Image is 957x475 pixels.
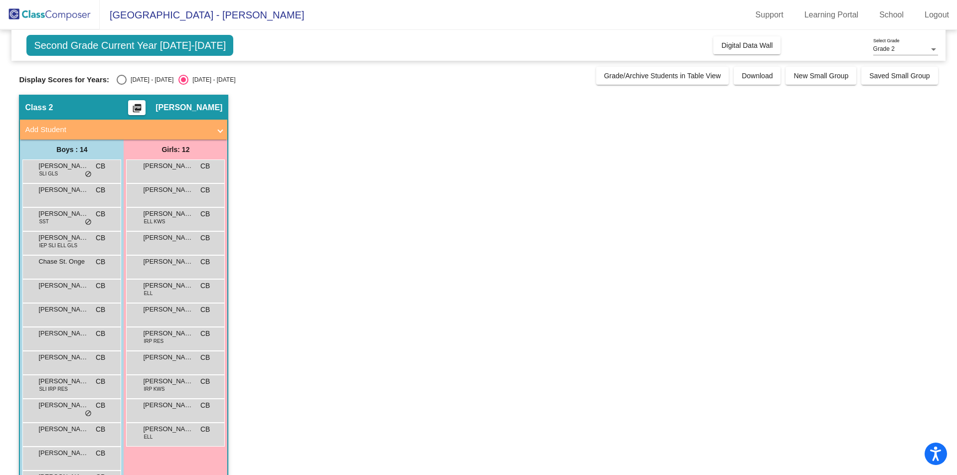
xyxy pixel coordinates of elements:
[39,385,68,393] span: SLI IRP RES
[200,161,210,171] span: CB
[721,41,773,49] span: Digital Data Wall
[96,233,105,243] span: CB
[188,75,235,84] div: [DATE] - [DATE]
[38,209,88,219] span: [PERSON_NAME]
[38,305,88,315] span: [PERSON_NAME]
[38,400,88,410] span: [PERSON_NAME]
[873,45,895,52] span: Grade 2
[156,103,222,113] span: [PERSON_NAME]
[25,124,210,136] mat-panel-title: Add Student
[794,72,848,80] span: New Small Group
[38,233,88,243] span: [PERSON_NAME]
[861,67,938,85] button: Saved Small Group
[128,100,146,115] button: Print Students Details
[96,161,105,171] span: CB
[38,257,88,267] span: Chase St. Onge
[143,352,193,362] span: [PERSON_NAME]
[38,448,88,458] span: [PERSON_NAME]
[25,103,53,113] span: Class 2
[96,376,105,387] span: CB
[143,185,193,195] span: [PERSON_NAME]
[38,328,88,338] span: [PERSON_NAME]
[200,352,210,363] span: CB
[96,281,105,291] span: CB
[200,424,210,435] span: CB
[96,185,105,195] span: CB
[748,7,792,23] a: Support
[96,448,105,459] span: CB
[144,433,153,441] span: ELL
[917,7,957,23] a: Logout
[596,67,729,85] button: Grade/Archive Students in Table View
[131,103,143,117] mat-icon: picture_as_pdf
[38,376,88,386] span: [PERSON_NAME]
[38,161,88,171] span: [PERSON_NAME]
[39,242,77,249] span: IEP SLI ELL GLS
[39,218,48,225] span: SST
[143,328,193,338] span: [PERSON_NAME]
[85,410,92,418] span: do_not_disturb_alt
[143,233,193,243] span: [PERSON_NAME]
[200,281,210,291] span: CB
[143,257,193,267] span: [PERSON_NAME]
[100,7,304,23] span: [GEOGRAPHIC_DATA] - [PERSON_NAME]
[96,257,105,267] span: CB
[869,72,930,80] span: Saved Small Group
[96,352,105,363] span: CB
[85,218,92,226] span: do_not_disturb_alt
[96,424,105,435] span: CB
[143,209,193,219] span: [PERSON_NAME]
[734,67,781,85] button: Download
[200,185,210,195] span: CB
[742,72,773,80] span: Download
[144,337,163,345] span: IRP RES
[127,75,173,84] div: [DATE] - [DATE]
[143,281,193,291] span: [PERSON_NAME]
[143,376,193,386] span: [PERSON_NAME]
[144,218,165,225] span: ELL KWS
[19,75,109,84] span: Display Scores for Years:
[200,209,210,219] span: CB
[871,7,912,23] a: School
[786,67,856,85] button: New Small Group
[96,400,105,411] span: CB
[200,257,210,267] span: CB
[143,400,193,410] span: [PERSON_NAME]
[96,328,105,339] span: CB
[200,400,210,411] span: CB
[38,424,88,434] span: [PERSON_NAME]
[200,328,210,339] span: CB
[200,305,210,315] span: CB
[26,35,233,56] span: Second Grade Current Year [DATE]-[DATE]
[144,385,164,393] span: IRP KWS
[20,140,124,159] div: Boys : 14
[604,72,721,80] span: Grade/Archive Students in Table View
[143,424,193,434] span: [PERSON_NAME]
[20,120,227,140] mat-expansion-panel-header: Add Student
[96,209,105,219] span: CB
[200,376,210,387] span: CB
[38,281,88,291] span: [PERSON_NAME]
[124,140,227,159] div: Girls: 12
[39,170,58,177] span: SLI GLS
[143,161,193,171] span: [PERSON_NAME]
[117,75,235,85] mat-radio-group: Select an option
[85,170,92,178] span: do_not_disturb_alt
[38,352,88,362] span: [PERSON_NAME]
[713,36,781,54] button: Digital Data Wall
[797,7,867,23] a: Learning Portal
[144,290,153,297] span: ELL
[200,233,210,243] span: CB
[143,305,193,315] span: [PERSON_NAME]
[38,185,88,195] span: [PERSON_NAME]
[96,305,105,315] span: CB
